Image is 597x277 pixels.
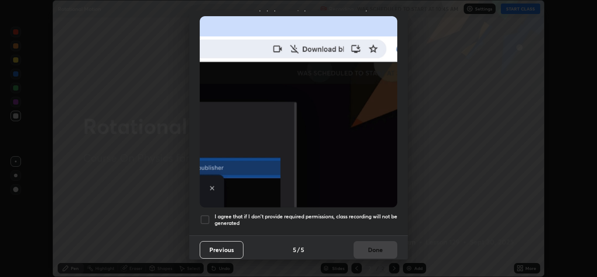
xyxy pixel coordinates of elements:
h4: 5 [293,245,296,254]
button: Previous [200,241,243,259]
h4: / [297,245,300,254]
h4: 5 [301,245,304,254]
img: downloads-permission-blocked.gif [200,16,397,207]
h5: I agree that if I don't provide required permissions, class recording will not be generated [215,213,397,227]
